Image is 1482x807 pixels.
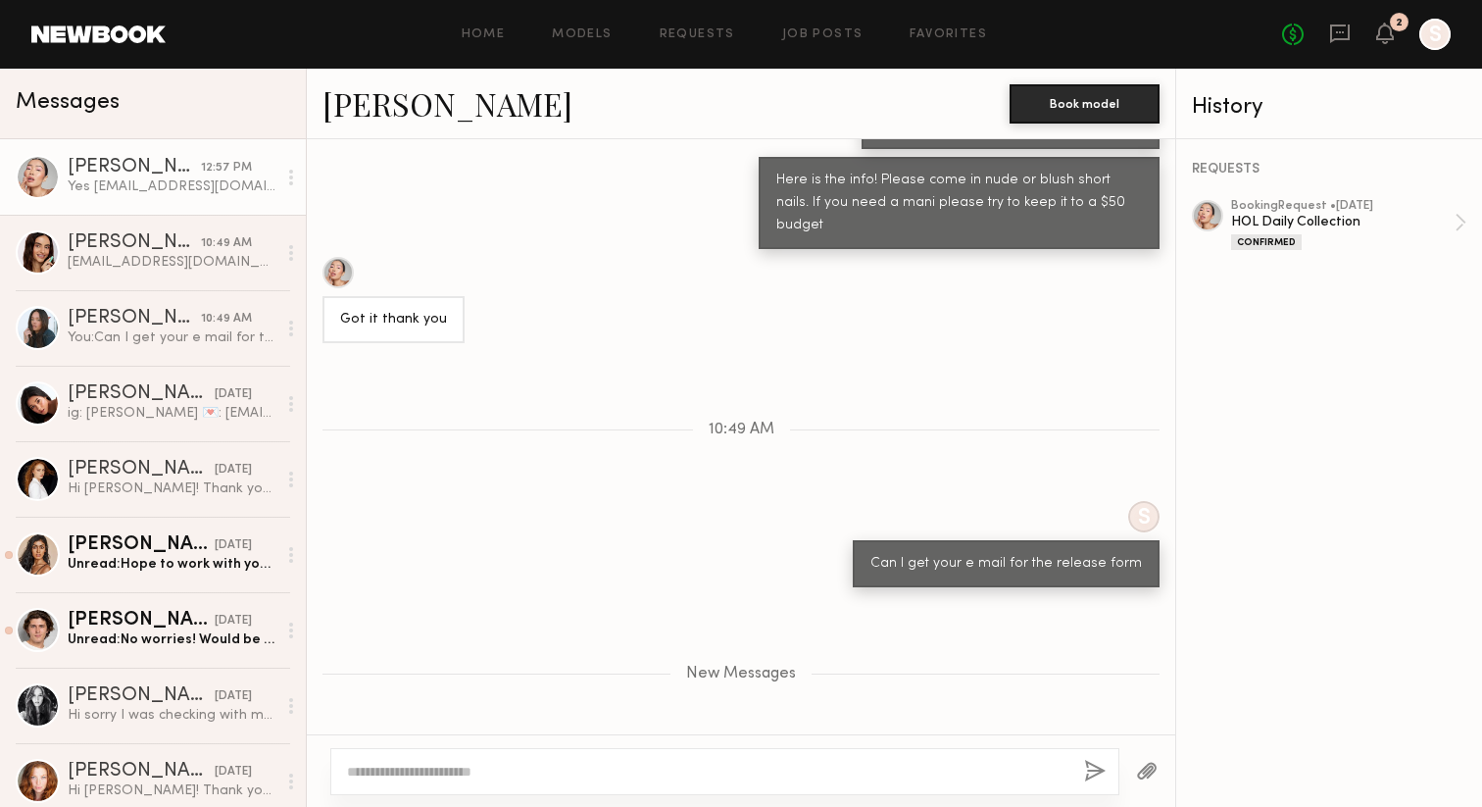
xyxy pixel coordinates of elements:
div: [DATE] [215,385,252,404]
div: Got it thank you [340,309,447,331]
a: Home [462,28,506,41]
span: 10:49 AM [709,422,774,438]
div: HOL Daily Collection [1231,213,1455,231]
div: Yes [EMAIL_ADDRESS][DOMAIN_NAME] [68,177,276,196]
div: Confirmed [1231,234,1302,250]
div: [PERSON_NAME] [68,686,215,706]
div: Can I get your e mail for the release form [870,553,1142,576]
div: Here is the info! Please come in nude or blush short nails. If you need a mani please try to keep... [776,170,1142,237]
div: Hi [PERSON_NAME]! Thank you so much for reaching out. I have so many bookings coming in that I’m ... [68,782,276,800]
div: You: Can I get your e mail for the release form [68,328,276,347]
div: 10:49 AM [201,310,252,328]
div: [DATE] [215,687,252,706]
div: [PERSON_NAME] [68,535,215,555]
div: 10:49 AM [201,234,252,253]
div: ig: [PERSON_NAME] 💌: [EMAIL_ADDRESS][DOMAIN_NAME] [68,404,276,423]
div: [PERSON_NAME] [68,384,215,404]
a: Favorites [910,28,987,41]
a: Requests [660,28,735,41]
div: Hi [PERSON_NAME]! Thank you for reaching out I just got access back to my newbook! I’m currently ... [68,479,276,498]
div: [EMAIL_ADDRESS][DOMAIN_NAME] [68,253,276,272]
a: S [1419,19,1451,50]
div: History [1192,96,1466,119]
div: Hi sorry I was checking with my agent about availability. I’m not sure I can do it for that low o... [68,706,276,725]
a: [PERSON_NAME] [322,82,572,125]
span: Messages [16,91,120,114]
button: Book model [1010,84,1160,124]
div: [PERSON_NAME] [68,158,201,177]
a: Models [552,28,612,41]
div: [DATE] [215,536,252,555]
div: Unread: Hope to work with you in the future 🤍 [68,555,276,574]
div: [PERSON_NAME] [68,762,215,782]
div: 2 [1396,18,1403,28]
div: [PERSON_NAME] [68,309,201,328]
div: 12:57 PM [201,159,252,177]
div: [DATE] [215,612,252,630]
a: bookingRequest •[DATE]HOL Daily CollectionConfirmed [1231,200,1466,250]
a: Job Posts [782,28,864,41]
span: New Messages [686,666,796,682]
div: booking Request • [DATE] [1231,200,1455,213]
div: Unread: No worries! Would be great to work together on something else in the future. Thanks for l... [68,630,276,649]
div: [DATE] [215,461,252,479]
div: [PERSON_NAME] [68,611,215,630]
div: [PERSON_NAME] [68,460,215,479]
div: [PERSON_NAME] [68,233,201,253]
div: REQUESTS [1192,163,1466,177]
div: [DATE] [215,763,252,782]
a: Book model [1010,94,1160,111]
